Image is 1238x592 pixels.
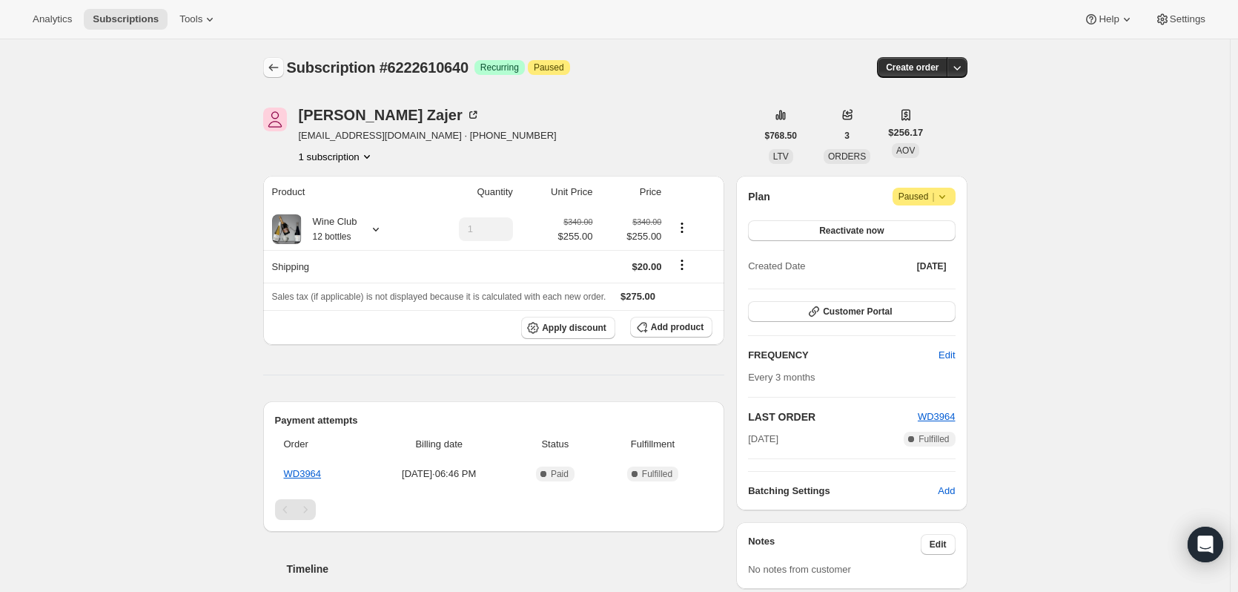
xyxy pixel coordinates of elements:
h2: Plan [748,189,770,204]
span: Fulfillment [602,437,704,452]
button: $768.50 [756,125,806,146]
button: Edit [930,343,964,367]
span: Create order [886,62,939,73]
th: Price [597,176,666,208]
th: Order [275,428,365,461]
span: $256.17 [888,125,923,140]
button: Customer Portal [748,301,955,322]
button: Create order [877,57,947,78]
span: Subscription #6222610640 [287,59,469,76]
span: Created Date [748,259,805,274]
span: Add [938,484,955,499]
button: Help [1075,9,1142,30]
span: $275.00 [620,291,655,302]
span: Reactivate now [819,225,884,237]
span: ORDERS [828,151,866,162]
button: 3 [835,125,858,146]
h3: Notes [748,534,921,555]
span: Add product [651,321,704,333]
span: No notes from customer [748,564,851,575]
button: Subscriptions [263,57,284,78]
span: Tools [179,13,202,25]
h2: FREQUENCY [748,348,939,363]
span: Julie Zajer [263,108,287,131]
span: Sales tax (if applicable) is not displayed because it is calculated with each new order. [272,292,606,302]
span: Paused [534,62,564,73]
span: Every 3 months [748,372,815,383]
span: Help [1099,13,1119,25]
button: [DATE] [908,256,956,277]
span: Edit [939,348,955,363]
a: WD3964 [284,468,322,479]
button: Settings [1146,9,1214,30]
th: Shipping [263,250,418,283]
span: $768.50 [765,130,797,142]
button: Edit [921,534,956,555]
th: Unit Price [517,176,598,208]
span: Apply discount [542,322,606,334]
th: Quantity [418,176,517,208]
button: Add [929,479,964,503]
button: Add product [630,317,712,338]
span: Billing date [369,437,509,452]
span: AOV [896,145,915,156]
div: Open Intercom Messenger [1188,527,1223,562]
span: [EMAIL_ADDRESS][DOMAIN_NAME] · [PHONE_NUMBER] [299,128,557,143]
button: Subscriptions [84,9,168,30]
h2: LAST ORDER [748,410,918,424]
button: Analytics [24,9,81,30]
small: $340.00 [563,217,592,226]
a: WD3964 [918,411,956,422]
h6: Batching Settings [748,484,938,499]
nav: Pagination [275,499,713,520]
small: 12 bottles [313,231,351,242]
button: Product actions [670,220,694,236]
span: $20.00 [632,261,662,272]
span: Settings [1170,13,1205,25]
th: Product [263,176,418,208]
div: Wine Club [302,214,357,244]
span: $255.00 [601,229,661,244]
button: Shipping actions [670,257,694,273]
span: 3 [844,130,850,142]
h2: Payment attempts [275,413,713,428]
button: Tools [171,9,226,30]
span: Paused [898,189,950,204]
span: Fulfilled [918,433,949,445]
h2: Timeline [287,562,725,576]
span: Paid [551,468,569,480]
button: Product actions [299,149,374,164]
img: product img [272,214,302,244]
button: Apply discount [521,317,615,339]
span: Status [517,437,593,452]
span: [DATE] [917,260,947,272]
span: Fulfilled [642,468,672,480]
div: [PERSON_NAME] Zajer [299,108,480,122]
span: Customer Portal [823,306,892,318]
span: | [932,191,934,203]
small: $340.00 [632,217,661,226]
span: [DATE] · 06:46 PM [369,467,509,481]
span: Analytics [33,13,72,25]
span: Recurring [480,62,519,73]
button: WD3964 [918,410,956,424]
span: [DATE] [748,432,778,447]
span: LTV [773,151,789,162]
span: $255.00 [557,229,592,244]
button: Reactivate now [748,220,955,241]
span: Edit [930,539,947,550]
span: Subscriptions [93,13,159,25]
